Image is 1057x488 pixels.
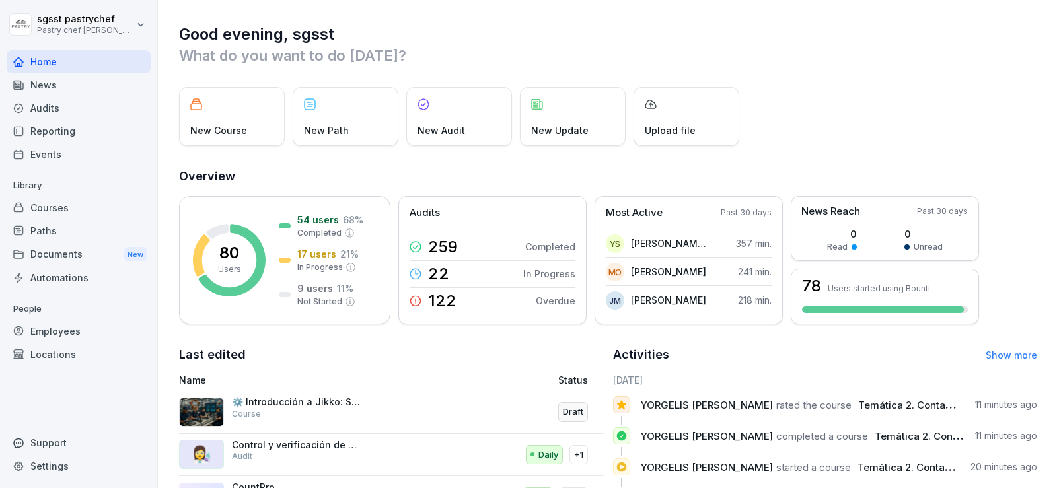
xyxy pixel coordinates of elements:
p: In Progress [523,267,575,281]
p: Name [179,373,441,387]
a: News [7,73,151,96]
a: Settings [7,454,151,477]
p: [PERSON_NAME] Soche [631,236,707,250]
p: 17 users [297,247,336,261]
span: completed a course [776,430,868,442]
p: 357 min. [736,236,772,250]
p: 11 minutes ago [975,398,1037,411]
p: Pastry chef [PERSON_NAME] y Cocina gourmet [37,26,133,35]
p: [PERSON_NAME] [631,293,706,307]
p: Unread [914,241,943,253]
p: New Path [304,123,349,137]
div: YS [606,234,624,253]
p: Users [218,263,241,275]
div: Support [7,431,151,454]
p: 21 % [340,247,359,261]
p: What do you want to do [DATE]? [179,45,1037,66]
p: Most Active [606,205,663,221]
p: In Progress [297,261,343,273]
p: 80 [219,245,239,261]
p: [PERSON_NAME] [631,265,706,279]
p: 259 [428,239,458,255]
p: Completed [525,240,575,254]
p: News Reach [801,204,860,219]
p: Course [232,408,261,420]
p: 11 minutes ago [975,429,1037,442]
span: YORGELIS [PERSON_NAME] [641,399,773,411]
div: MO [606,263,624,281]
p: sgsst pastrychef [37,14,133,25]
a: Reporting [7,120,151,143]
p: +1 [574,448,583,462]
p: Completed [297,227,342,239]
p: 9 users [297,281,333,295]
a: Automations [7,266,151,289]
div: JM [606,291,624,310]
p: 22 [428,266,449,282]
a: 👩‍🔬Control y verificación de manipuladoresAuditDaily+1 [179,434,604,477]
p: Audits [410,205,440,221]
p: 218 min. [738,293,772,307]
a: Events [7,143,151,166]
p: Draft [563,405,583,419]
a: Show more [986,349,1037,361]
p: 122 [428,293,456,309]
p: Overdue [536,294,575,308]
div: New [124,247,147,262]
p: New Update [531,123,589,137]
p: 20 minutes ago [970,460,1037,473]
h2: Last edited [179,345,604,364]
p: Control y verificación de manipuladores [232,439,364,451]
a: Employees [7,320,151,343]
a: Courses [7,196,151,219]
p: New Course [190,123,247,137]
h6: [DATE] [613,373,1038,387]
span: YORGELIS [PERSON_NAME] [641,430,773,442]
div: Documents [7,242,151,267]
h2: Overview [179,167,1037,186]
p: 0 [904,227,943,241]
p: 54 users [297,213,339,227]
h1: Good evening, sgsst [179,24,1037,45]
img: txp9jo0aqkvplb2936hgnpad.png [179,398,224,427]
p: 0 [827,227,857,241]
p: People [7,298,151,320]
p: Read [827,241,848,253]
p: New Audit [418,123,465,137]
p: Library [7,175,151,196]
p: 11 % [337,281,353,295]
span: started a course [776,461,851,473]
h3: 78 [802,278,821,294]
a: ⚙️ Introducción a Jikko: Software MES para ProducciónCourseDraft [179,391,604,434]
p: Upload file [645,123,696,137]
p: 68 % [343,213,363,227]
a: Locations [7,343,151,366]
p: ⚙️ Introducción a Jikko: Software MES para Producción [232,396,364,408]
p: 👩‍🔬 [192,442,211,466]
p: Past 30 days [721,207,772,219]
h2: Activities [613,345,669,364]
p: Users started using Bounti [828,283,930,293]
p: Status [558,373,588,387]
p: Daily [538,448,558,462]
span: rated the course [776,399,852,411]
a: DocumentsNew [7,242,151,267]
span: YORGELIS [PERSON_NAME] [641,461,773,473]
a: Home [7,50,151,73]
p: Not Started [297,296,342,308]
a: Paths [7,219,151,242]
a: Audits [7,96,151,120]
p: 241 min. [738,265,772,279]
p: Past 30 days [917,205,968,217]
